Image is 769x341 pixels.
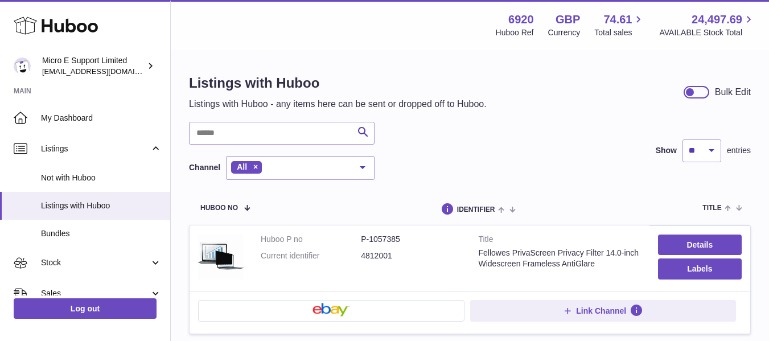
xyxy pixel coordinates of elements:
span: entries [727,145,751,156]
button: Labels [658,258,742,279]
a: Details [658,235,742,255]
span: [EMAIL_ADDRESS][DOMAIN_NAME] [42,67,167,76]
a: 74.61 Total sales [594,12,645,38]
strong: GBP [556,12,580,27]
dd: 4812001 [361,250,461,261]
a: 24,497.69 AVAILABLE Stock Total [659,12,755,38]
div: Fellowes PrivaScreen Privacy Filter 14.0-inch Widescreen Frameless AntiGlare [479,248,641,269]
img: Fellowes PrivaScreen Privacy Filter 14.0-inch Widescreen Frameless AntiGlare [198,234,244,280]
div: Huboo Ref [496,27,534,38]
dt: Huboo P no [261,234,361,245]
span: 74.61 [603,12,632,27]
dd: P-1057385 [361,234,461,245]
label: Channel [189,162,220,173]
button: Link Channel [470,300,737,322]
h1: Listings with Huboo [189,74,487,92]
strong: 6920 [508,12,534,27]
span: Listings [41,143,150,154]
div: Currency [548,27,581,38]
span: 24,497.69 [692,12,742,27]
span: Listings with Huboo [41,200,162,211]
span: Not with Huboo [41,172,162,183]
span: Stock [41,257,150,268]
span: AVAILABLE Stock Total [659,27,755,38]
span: Total sales [594,27,645,38]
span: My Dashboard [41,113,162,124]
img: contact@micropcsupport.com [14,57,31,75]
span: title [702,204,721,212]
span: identifier [457,206,495,213]
div: Bulk Edit [715,86,751,98]
label: Show [656,145,677,156]
span: Bundles [41,228,162,239]
a: Log out [14,298,157,319]
span: Link Channel [576,306,626,316]
img: ebay-small.png [312,303,350,317]
span: Huboo no [200,204,238,212]
span: All [237,162,247,171]
p: Listings with Huboo - any items here can be sent or dropped off to Huboo. [189,98,487,110]
div: Micro E Support Limited [42,55,145,77]
dt: Current identifier [261,250,361,261]
strong: Title [479,234,641,248]
span: Sales [41,288,150,299]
